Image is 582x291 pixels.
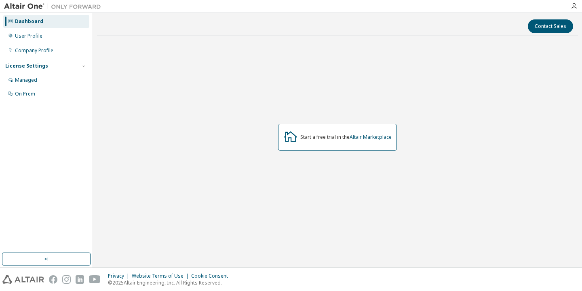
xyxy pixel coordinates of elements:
[5,63,48,69] div: License Settings
[15,77,37,83] div: Managed
[62,275,71,284] img: instagram.svg
[15,18,43,25] div: Dashboard
[528,19,573,33] button: Contact Sales
[108,279,233,286] p: © 2025 Altair Engineering, Inc. All Rights Reserved.
[132,273,191,279] div: Website Terms of Use
[15,91,35,97] div: On Prem
[76,275,84,284] img: linkedin.svg
[300,134,392,140] div: Start a free trial in the
[350,134,392,140] a: Altair Marketplace
[15,33,42,39] div: User Profile
[15,47,53,54] div: Company Profile
[191,273,233,279] div: Cookie Consent
[4,2,105,11] img: Altair One
[2,275,44,284] img: altair_logo.svg
[49,275,57,284] img: facebook.svg
[108,273,132,279] div: Privacy
[89,275,101,284] img: youtube.svg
